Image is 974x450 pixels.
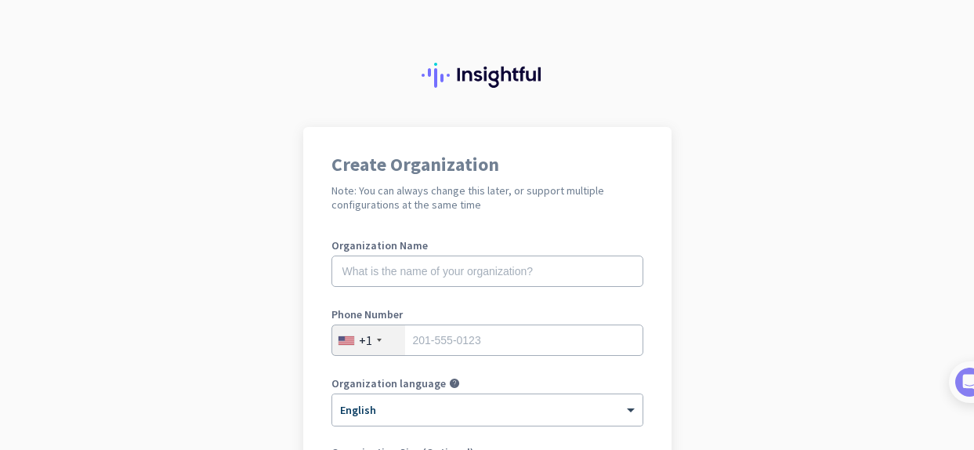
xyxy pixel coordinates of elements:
[449,378,460,389] i: help
[331,240,643,251] label: Organization Name
[331,325,643,356] input: 201-555-0123
[331,256,643,287] input: What is the name of your organization?
[359,332,372,348] div: +1
[331,155,643,174] h1: Create Organization
[331,183,643,212] h2: Note: You can always change this later, or support multiple configurations at the same time
[331,309,643,320] label: Phone Number
[422,63,553,88] img: Insightful
[331,378,446,389] label: Organization language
